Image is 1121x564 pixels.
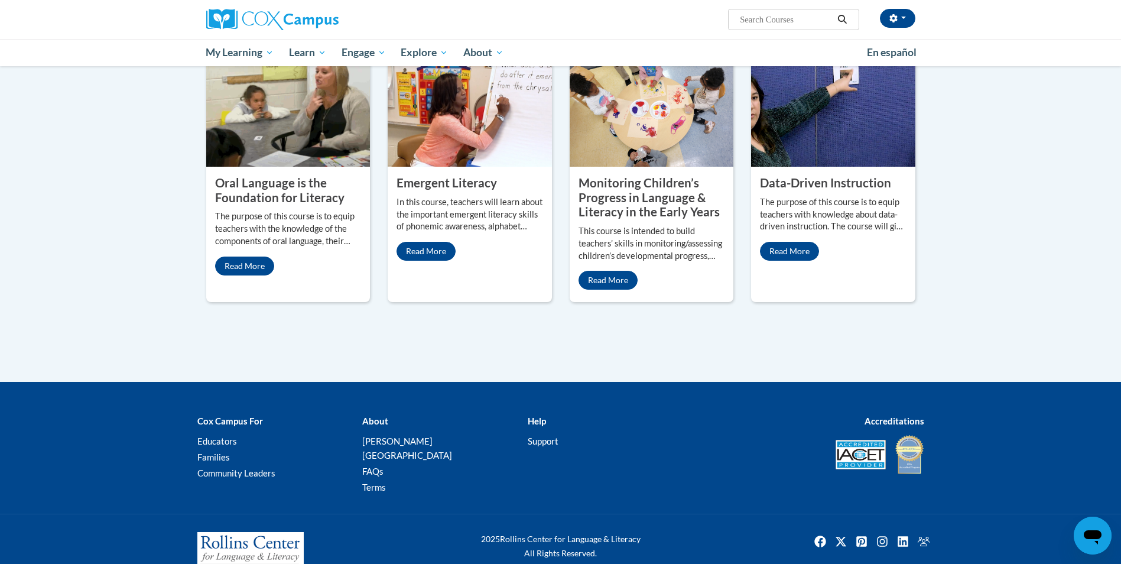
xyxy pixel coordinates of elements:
iframe: Button to launch messaging window [1074,517,1112,555]
img: Accredited IACET® Provider [836,440,886,469]
button: Account Settings [880,9,915,28]
b: Cox Campus For [197,416,263,426]
a: Read More [760,242,819,261]
a: Read More [397,242,456,261]
p: This course is intended to build teachers’ skills in monitoring/assessing children’s developmenta... [579,225,725,262]
img: Instagram icon [873,532,892,551]
p: The purpose of this course is to equip teachers with knowledge about data-driven instruction. The... [760,196,906,234]
img: Emergent Literacy [388,48,552,167]
a: Read More [215,257,274,275]
a: FAQs [362,466,384,477]
div: Rollins Center for Language & Literacy All Rights Reserved. [437,532,685,560]
a: Educators [197,436,237,446]
a: Community Leaders [197,468,275,478]
a: Facebook [811,532,830,551]
a: Families [197,452,230,462]
img: Monitoring Children’s Progress in Language & Literacy in the Early Years [570,48,734,167]
img: Facebook icon [811,532,830,551]
b: Accreditations [865,416,924,426]
span: Explore [401,46,448,60]
img: Oral Language is the Foundation for Literacy [206,48,371,167]
img: Facebook group icon [914,532,933,551]
a: En español [859,40,924,65]
button: Search [833,12,851,27]
a: Pinterest [852,532,871,551]
img: Cox Campus [206,9,339,30]
img: Twitter icon [831,532,850,551]
input: Search Courses [739,12,833,27]
div: Main menu [189,39,933,66]
span: Engage [342,46,386,60]
a: Learn [281,39,334,66]
property: Monitoring Children’s Progress in Language & Literacy in the Early Years [579,176,720,219]
a: Explore [393,39,456,66]
span: Learn [289,46,326,60]
span: 2025 [481,534,500,544]
a: About [456,39,511,66]
img: LinkedIn icon [893,532,912,551]
property: Data-Driven Instruction [760,176,891,190]
img: Pinterest icon [852,532,871,551]
a: Twitter [831,532,850,551]
a: Cox Campus [206,9,431,30]
span: About [463,46,503,60]
img: IDA® Accredited [895,434,924,475]
a: My Learning [199,39,282,66]
property: Emergent Literacy [397,176,497,190]
img: Data-Driven Instruction [751,48,915,167]
p: The purpose of this course is to equip teachers with the knowledge of the components of oral lang... [215,210,362,248]
a: Instagram [873,532,892,551]
a: Linkedin [893,532,912,551]
a: Engage [334,39,394,66]
p: In this course, teachers will learn about the important emergent literacy skills of phonemic awar... [397,196,543,234]
property: Oral Language is the Foundation for Literacy [215,176,345,205]
span: En español [867,46,917,59]
b: About [362,416,388,426]
a: Facebook Group [914,532,933,551]
a: Terms [362,482,386,492]
span: My Learning [206,46,274,60]
a: Support [528,436,558,446]
a: Read More [579,271,638,290]
a: [PERSON_NAME][GEOGRAPHIC_DATA] [362,436,452,461]
b: Help [528,416,546,426]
